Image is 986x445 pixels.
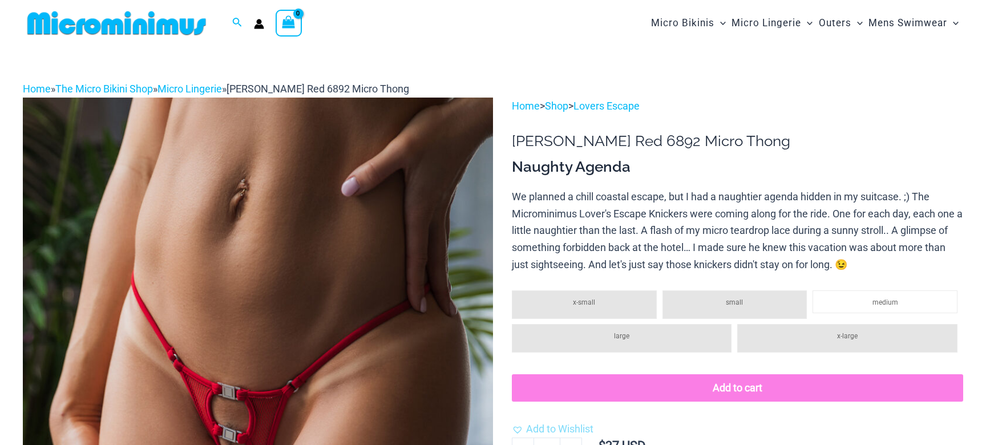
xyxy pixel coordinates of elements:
span: large [614,332,629,340]
span: Outers [819,9,851,38]
a: OutersMenu ToggleMenu Toggle [816,6,866,41]
a: Micro LingerieMenu ToggleMenu Toggle [729,6,815,41]
a: Add to Wishlist [512,420,593,438]
a: Account icon link [254,19,264,29]
span: Micro Lingerie [732,9,801,38]
span: » » » [23,83,409,95]
a: View Shopping Cart, empty [276,10,302,36]
span: medium [872,298,898,306]
h1: [PERSON_NAME] Red 6892 Micro Thong [512,132,963,150]
span: x-large [837,332,858,340]
a: Home [512,100,540,112]
a: Mens SwimwearMenu ToggleMenu Toggle [866,6,961,41]
a: Home [23,83,51,95]
nav: Site Navigation [646,4,963,42]
li: large [512,324,732,353]
li: x-large [737,324,957,353]
p: We planned a chill coastal escape, but I had a naughtier agenda hidden in my suitcase. ;) The Mic... [512,188,963,273]
span: Add to Wishlist [526,423,593,435]
span: Menu Toggle [851,9,863,38]
span: small [726,298,743,306]
a: Lovers Escape [573,100,640,112]
a: Search icon link [232,16,243,30]
li: medium [813,290,957,313]
span: Menu Toggle [801,9,813,38]
li: small [662,290,807,319]
span: Mens Swimwear [868,9,947,38]
span: Menu Toggle [714,9,726,38]
p: > > [512,98,963,115]
a: Micro Lingerie [157,83,222,95]
li: x-small [512,290,657,319]
button: Add to cart [512,374,963,402]
span: [PERSON_NAME] Red 6892 Micro Thong [227,83,409,95]
a: The Micro Bikini Shop [55,83,153,95]
h3: Naughty Agenda [512,157,963,177]
span: x-small [573,298,595,306]
span: Micro Bikinis [651,9,714,38]
a: Micro BikinisMenu ToggleMenu Toggle [648,6,729,41]
a: Shop [545,100,568,112]
img: MM SHOP LOGO FLAT [23,10,211,36]
span: Menu Toggle [947,9,959,38]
